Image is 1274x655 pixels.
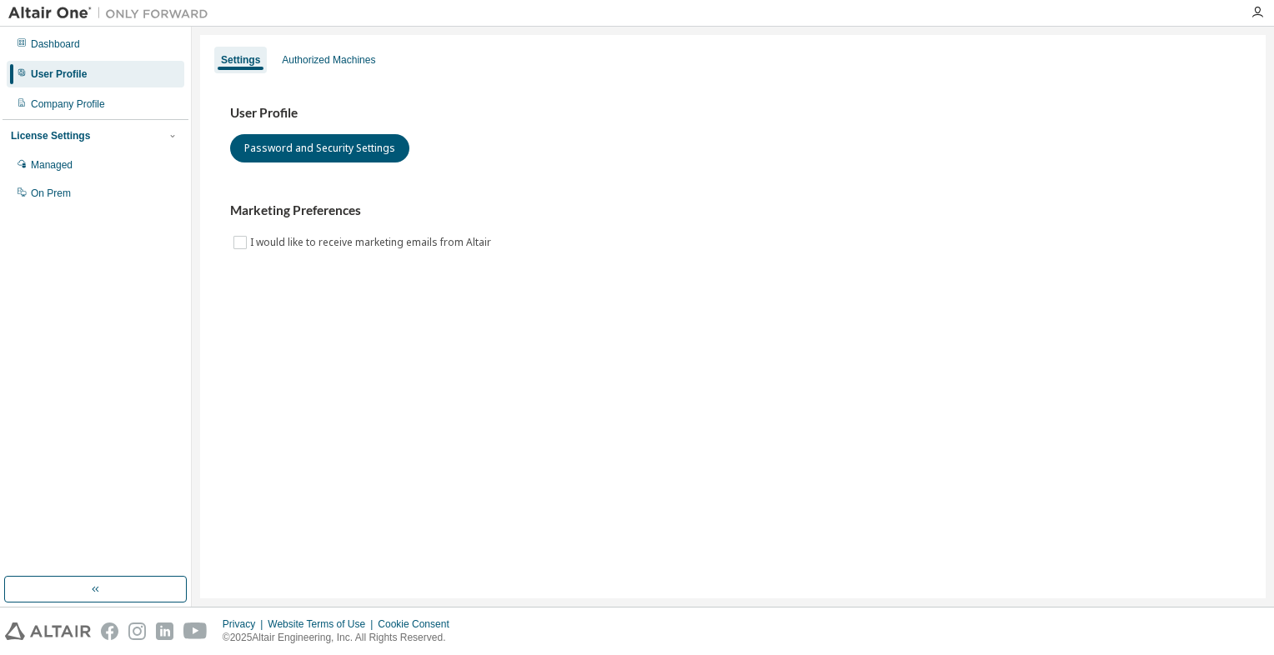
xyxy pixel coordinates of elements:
label: I would like to receive marketing emails from Altair [250,232,494,252]
button: Password and Security Settings [230,134,409,162]
div: Settings [221,53,260,67]
img: youtube.svg [183,622,208,640]
img: linkedin.svg [156,622,173,640]
h3: Marketing Preferences [230,202,1236,219]
div: Cookie Consent [378,617,459,631]
img: instagram.svg [128,622,146,640]
div: On Prem [31,187,71,200]
img: facebook.svg [101,622,118,640]
div: Managed [31,158,73,172]
div: License Settings [11,129,90,142]
img: altair_logo.svg [5,622,91,640]
div: Dashboard [31,37,80,51]
div: Website Terms of Use [268,617,378,631]
div: User Profile [31,67,87,81]
div: Authorized Machines [282,53,375,67]
div: Company Profile [31,97,105,111]
h3: User Profile [230,105,1236,122]
img: Altair One [8,5,217,22]
div: Privacy [223,617,268,631]
p: © 2025 Altair Engineering, Inc. All Rights Reserved. [223,631,459,645]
